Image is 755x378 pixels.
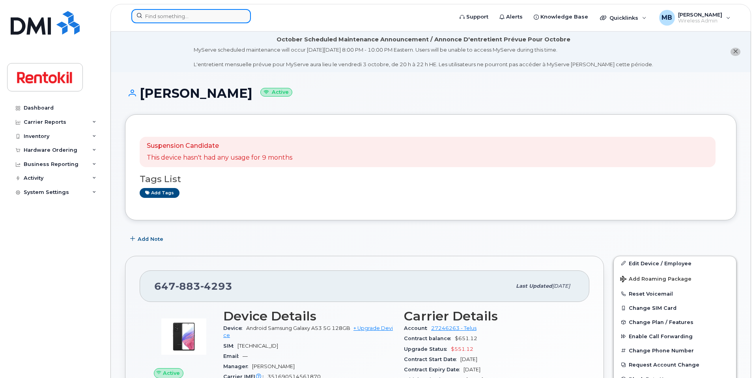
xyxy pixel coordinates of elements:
[223,343,237,349] span: SIM
[160,313,207,360] img: image20231002-4137094-1fuirse.jpeg
[614,287,736,301] button: Reset Voicemail
[140,188,179,198] a: Add tags
[140,174,722,184] h3: Tags List
[614,329,736,343] button: Enable Call Forwarding
[176,280,200,292] span: 883
[260,88,292,97] small: Active
[246,325,350,331] span: Android Samsung Galaxy A53 5G 128GB
[243,353,248,359] span: —
[455,335,477,341] span: $651.12
[125,86,736,100] h1: [PERSON_NAME]
[404,335,455,341] span: Contract balance
[431,325,477,331] a: 27246263 - Telus
[629,319,693,325] span: Change Plan / Features
[614,270,736,287] button: Add Roaming Package
[404,367,463,372] span: Contract Expiry Date
[223,353,243,359] span: Email
[154,280,232,292] span: 647
[614,358,736,372] button: Request Account Change
[125,232,170,246] button: Add Note
[460,356,477,362] span: [DATE]
[223,363,252,369] span: Manager
[223,325,246,331] span: Device
[194,46,653,68] div: MyServe scheduled maintenance will occur [DATE][DATE] 8:00 PM - 10:00 PM Eastern. Users will be u...
[620,276,691,283] span: Add Roaming Package
[516,283,552,289] span: Last updated
[614,315,736,329] button: Change Plan / Features
[237,343,278,349] span: [TECHNICAL_ID]
[147,153,292,162] p: This device hasn't had any usage for 9 months
[614,301,736,315] button: Change SIM Card
[277,35,570,44] div: October Scheduled Maintenance Announcement / Annonce D'entretient Prévue Pour Octobre
[451,346,473,352] span: $551.12
[147,142,292,151] p: Suspension Candidate
[629,333,693,339] span: Enable Call Forwarding
[200,280,232,292] span: 4293
[463,367,480,372] span: [DATE]
[163,369,180,377] span: Active
[404,346,451,352] span: Upgrade Status
[552,283,570,289] span: [DATE]
[731,48,740,56] button: close notification
[614,256,736,270] a: Edit Device / Employee
[404,325,431,331] span: Account
[138,235,163,243] span: Add Note
[404,356,460,362] span: Contract Start Date
[223,309,394,323] h3: Device Details
[614,343,736,358] button: Change Phone Number
[404,309,575,323] h3: Carrier Details
[252,363,295,369] span: [PERSON_NAME]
